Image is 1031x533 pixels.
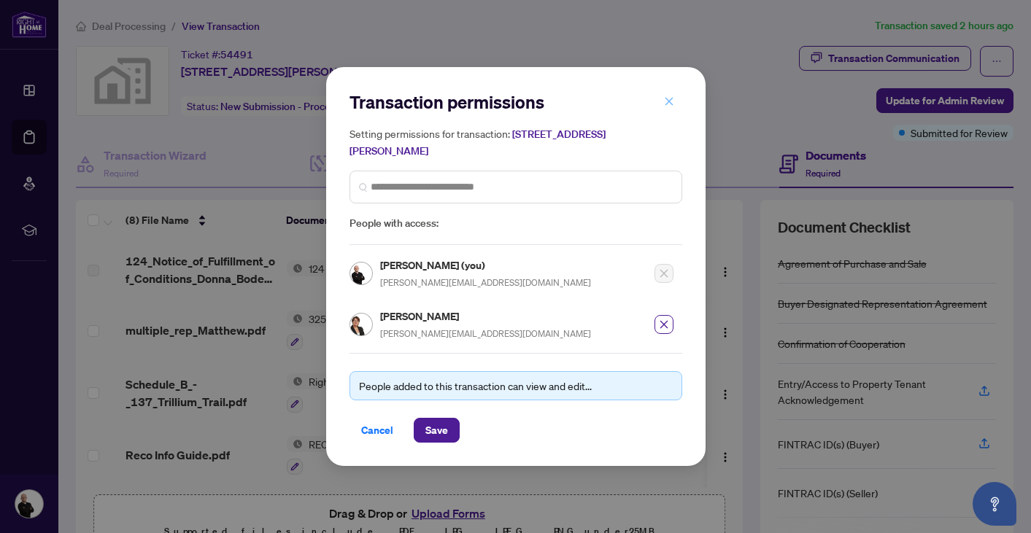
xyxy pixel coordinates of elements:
span: [PERSON_NAME][EMAIL_ADDRESS][DOMAIN_NAME] [380,328,591,339]
button: Cancel [350,418,405,443]
h5: Setting permissions for transaction: [350,125,682,159]
h5: [PERSON_NAME] [380,308,591,324]
span: People with access: [350,215,682,232]
span: Save [425,419,448,442]
img: search_icon [359,183,368,192]
button: Save [414,418,460,443]
img: Profile Icon [350,262,372,284]
span: Cancel [361,419,393,442]
span: close [664,96,674,106]
h2: Transaction permissions [350,90,682,114]
img: Profile Icon [350,314,372,335]
div: People added to this transaction can view and edit... [359,378,673,394]
span: close [659,319,669,330]
button: Open asap [973,482,1016,526]
span: [PERSON_NAME][EMAIL_ADDRESS][DOMAIN_NAME] [380,277,591,288]
h5: [PERSON_NAME] (you) [380,257,591,273]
